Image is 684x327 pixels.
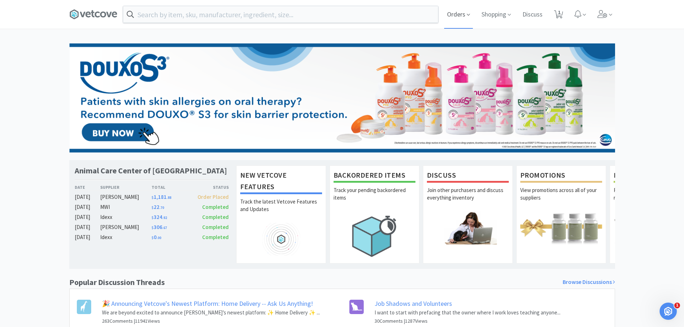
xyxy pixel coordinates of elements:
[202,234,229,240] span: Completed
[167,195,171,200] span: . 88
[563,277,615,287] a: Browse Discussions
[100,184,152,191] div: Supplier
[427,186,509,211] p: Join other purchasers and discuss everything inventory
[75,203,101,211] div: [DATE]
[152,204,164,210] span: 22
[69,43,615,153] img: 80d6a395f8e04e9e8284ccfc1bf70999.png
[100,193,152,201] div: [PERSON_NAME]
[162,225,167,230] span: . 67
[334,211,415,261] img: hero_backorders.png
[236,165,326,263] a: New Vetcove FeaturesTrack the latest Vetcove Features and Updates
[516,165,606,263] a: PromotionsView promotions across all of your suppliers
[240,169,322,194] h1: New Vetcove Features
[202,204,229,210] span: Completed
[202,214,229,220] span: Completed
[374,299,452,308] a: Job Shadows and Volunteers
[520,186,602,211] p: View promotions across all of your suppliers
[520,211,602,244] img: hero_promotions.png
[240,223,322,256] img: hero_feature_roadmap.png
[152,225,154,230] span: $
[75,203,229,211] a: [DATE]MWI$22.70Completed
[240,198,322,223] p: Track the latest Vetcove Features and Updates
[660,303,677,320] iframe: Intercom live chat
[102,317,320,325] h6: 263 Comments | 11941 Views
[75,165,227,176] h1: Animal Care Center of [GEOGRAPHIC_DATA]
[100,203,152,211] div: MWI
[152,224,167,230] span: 306
[162,215,167,220] span: . 92
[159,205,164,210] span: . 70
[520,169,602,183] h1: Promotions
[75,223,229,232] a: [DATE][PERSON_NAME]$306.67Completed
[520,11,545,18] a: Discuss
[75,223,101,232] div: [DATE]
[157,235,161,240] span: . 00
[152,235,154,240] span: $
[102,308,320,317] p: We are beyond excited to announce [PERSON_NAME]’s newest platform: ✨ Home Delivery ✨ ...
[152,215,154,220] span: $
[427,169,509,183] h1: Discuss
[330,165,419,263] a: Backordered ItemsTrack your pending backordered items
[100,213,152,221] div: Idexx
[152,205,154,210] span: $
[75,193,229,201] a: [DATE][PERSON_NAME]$1,181.88Order Placed
[190,184,229,191] div: Status
[334,169,415,183] h1: Backordered Items
[674,303,680,308] span: 1
[334,186,415,211] p: Track your pending backordered items
[551,12,566,19] a: 1
[423,165,513,263] a: DiscussJoin other purchasers and discuss everything inventory
[75,193,101,201] div: [DATE]
[374,317,560,325] h6: 30 Comments | 1287 Views
[69,276,165,289] h1: Popular Discussion Threads
[123,6,438,23] input: Search by item, sku, manufacturer, ingredient, size...
[152,214,167,220] span: 324
[152,193,171,200] span: 1,181
[374,308,560,317] p: I want to start with prefacing that the owner where I work loves teaching anyone...
[75,184,101,191] div: Date
[152,234,161,240] span: 0
[152,195,154,200] span: $
[75,213,101,221] div: [DATE]
[100,223,152,232] div: [PERSON_NAME]
[197,193,229,200] span: Order Placed
[75,233,229,242] a: [DATE]Idexx$0.00Completed
[100,233,152,242] div: Idexx
[102,299,313,308] a: 🎉 Announcing Vetcove's Newest Platform: Home Delivery -- Ask Us Anything!
[75,213,229,221] a: [DATE]Idexx$324.92Completed
[427,211,509,244] img: hero_discuss.png
[75,233,101,242] div: [DATE]
[202,224,229,230] span: Completed
[152,184,190,191] div: Total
